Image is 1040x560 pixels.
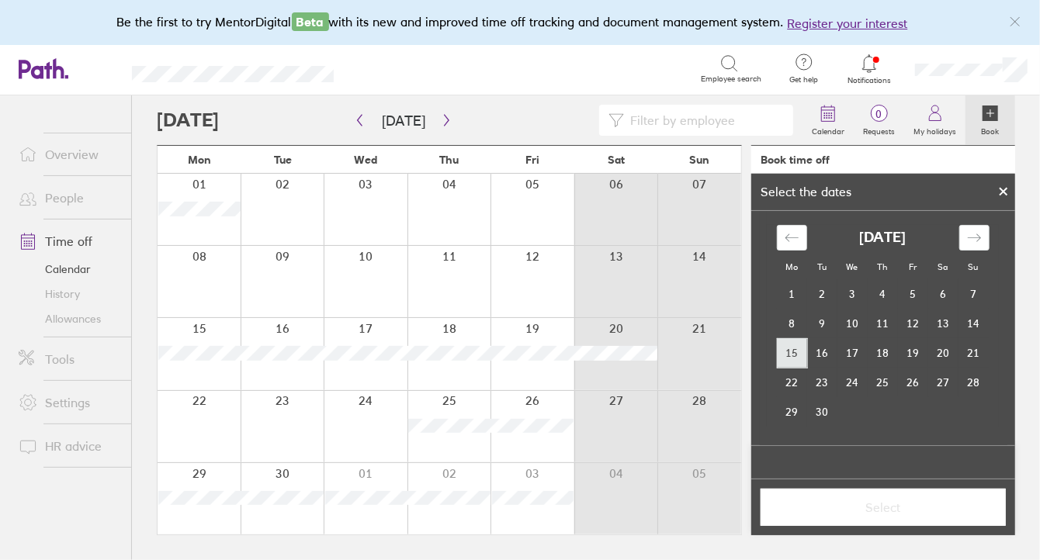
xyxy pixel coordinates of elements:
[844,76,895,85] span: Notifications
[928,338,959,368] td: Choose Saturday, September 20, 2025 as your check-in date. It’s available.
[6,226,131,257] a: Time off
[807,368,837,397] td: Choose Tuesday, September 23, 2025 as your check-in date. It’s available.
[898,279,928,309] td: Choose Friday, September 5, 2025 as your check-in date. It’s available.
[439,154,459,166] span: Thu
[959,368,989,397] td: Choose Sunday, September 28, 2025 as your check-in date. It’s available.
[938,261,948,272] small: Sa
[837,368,868,397] td: Choose Wednesday, September 24, 2025 as your check-in date. It’s available.
[761,154,830,166] div: Book time off
[969,261,979,272] small: Su
[878,261,888,272] small: Th
[847,261,858,272] small: We
[777,309,807,338] td: Choose Monday, September 8, 2025 as your check-in date. It’s available.
[778,75,829,85] span: Get help
[777,279,807,309] td: Choose Monday, September 1, 2025 as your check-in date. It’s available.
[904,95,965,145] a: My holidays
[777,368,807,397] td: Choose Monday, September 22, 2025 as your check-in date. It’s available.
[6,387,131,418] a: Settings
[909,261,917,272] small: Fr
[817,261,827,272] small: Tu
[959,309,989,338] td: Choose Sunday, September 14, 2025 as your check-in date. It’s available.
[807,397,837,427] td: Choose Tuesday, September 30, 2025 as your check-in date. It’s available.
[788,14,908,33] button: Register your interest
[837,279,868,309] td: Choose Wednesday, September 3, 2025 as your check-in date. It’s available.
[188,154,211,166] span: Mon
[6,257,131,282] a: Calendar
[355,154,378,166] span: Wed
[854,123,904,137] label: Requests
[624,105,784,135] input: Filter by employee
[859,230,906,246] strong: [DATE]
[292,12,329,31] span: Beta
[959,225,990,251] div: Move forward to switch to the next month.
[6,306,131,331] a: Allowances
[868,309,898,338] td: Choose Thursday, September 11, 2025 as your check-in date. It’s available.
[928,309,959,338] td: Choose Saturday, September 13, 2025 as your check-in date. It’s available.
[777,338,807,368] td: Choose Monday, September 15, 2025 as your check-in date. It’s available.
[904,123,965,137] label: My holidays
[898,309,928,338] td: Choose Friday, September 12, 2025 as your check-in date. It’s available.
[525,154,539,166] span: Fri
[760,211,1007,445] div: Calendar
[751,185,861,199] div: Select the dates
[761,489,1006,526] button: Select
[777,397,807,427] td: Choose Monday, September 29, 2025 as your check-in date. It’s available.
[844,53,895,85] a: Notifications
[608,154,625,166] span: Sat
[777,225,807,251] div: Move backward to switch to the previous month.
[972,123,1009,137] label: Book
[837,338,868,368] td: Choose Wednesday, September 17, 2025 as your check-in date. It’s available.
[6,139,131,170] a: Overview
[837,309,868,338] td: Choose Wednesday, September 10, 2025 as your check-in date. It’s available.
[854,95,904,145] a: 0Requests
[6,282,131,306] a: History
[6,182,131,213] a: People
[689,154,709,166] span: Sun
[6,344,131,375] a: Tools
[898,368,928,397] td: Choose Friday, September 26, 2025 as your check-in date. It’s available.
[965,95,1015,145] a: Book
[807,279,837,309] td: Choose Tuesday, September 2, 2025 as your check-in date. It’s available.
[274,154,292,166] span: Tue
[369,108,438,133] button: [DATE]
[117,12,924,33] div: Be the first to try MentorDigital with its new and improved time off tracking and document manage...
[785,261,798,272] small: Mo
[701,74,761,84] span: Employee search
[959,338,989,368] td: Choose Sunday, September 21, 2025 as your check-in date. It’s available.
[807,309,837,338] td: Choose Tuesday, September 9, 2025 as your check-in date. It’s available.
[928,279,959,309] td: Choose Saturday, September 6, 2025 as your check-in date. It’s available.
[854,108,904,120] span: 0
[868,338,898,368] td: Choose Thursday, September 18, 2025 as your check-in date. It’s available.
[803,123,854,137] label: Calendar
[959,279,989,309] td: Choose Sunday, September 7, 2025 as your check-in date. It’s available.
[803,95,854,145] a: Calendar
[898,338,928,368] td: Choose Friday, September 19, 2025 as your check-in date. It’s available.
[771,500,995,514] span: Select
[868,279,898,309] td: Choose Thursday, September 4, 2025 as your check-in date. It’s available.
[807,338,837,368] td: Choose Tuesday, September 16, 2025 as your check-in date. It’s available.
[6,430,131,461] a: HR advice
[868,368,898,397] td: Choose Thursday, September 25, 2025 as your check-in date. It’s available.
[928,368,959,397] td: Choose Saturday, September 27, 2025 as your check-in date. It’s available.
[376,61,415,75] div: Search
